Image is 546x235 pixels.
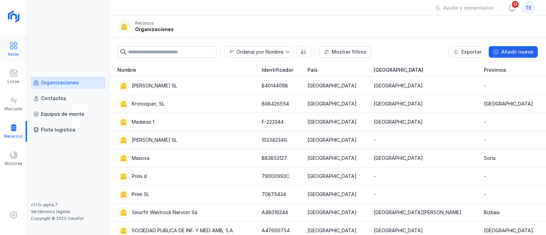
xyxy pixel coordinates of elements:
div: [GEOGRAPHIC_DATA] [307,173,357,180]
div: Ayuda y comentarios [443,4,494,11]
div: Primi sl [132,173,147,180]
div: B98426554 [262,100,289,107]
div: Inicio [8,52,19,57]
div: Motores [5,161,23,166]
span: 13 [511,0,519,9]
div: B83853127 [262,155,287,162]
button: Mostrar filtros [319,46,371,58]
div: - [374,137,376,143]
div: A47600754 [262,227,290,234]
div: - [374,191,376,198]
button: Ayuda y comentarios [431,2,498,14]
a: Flota logística [31,124,105,136]
div: - [484,173,486,180]
div: B40144098 [262,82,288,89]
div: Flota logística [41,126,75,133]
span: Nombre [117,67,136,73]
div: [GEOGRAPHIC_DATA] [307,82,357,89]
a: Organizaciones [31,77,105,89]
div: Kronospan, SL [132,100,164,107]
a: Equipos de monte [31,108,105,120]
button: Añadir nuevo [489,46,538,58]
div: 70875434 [262,191,286,198]
div: [GEOGRAPHIC_DATA] [307,209,357,216]
div: Bizkaia [484,209,500,216]
div: - [484,137,486,143]
div: [GEOGRAPHIC_DATA] [307,191,357,198]
span: Provincia [484,67,506,73]
div: [GEOGRAPHIC_DATA] [374,100,423,107]
div: [GEOGRAPHIC_DATA] [307,137,357,143]
div: Mercado [4,106,23,112]
div: Añadir nuevo [501,49,533,55]
div: Smurfit Westrock Nervion Sa [132,209,197,216]
a: Contactos [31,92,105,105]
div: Copyright © 2025 Cesefor [31,216,105,221]
div: Contactos [41,95,66,102]
div: [GEOGRAPHIC_DATA] [307,227,357,234]
div: [GEOGRAPHIC_DATA] [484,100,533,107]
img: logoRight.svg [5,8,22,25]
div: [PERSON_NAME] SL [132,137,177,143]
div: Ordenar por Nombre [236,50,283,54]
div: [GEOGRAPHIC_DATA] [307,119,357,125]
div: - [484,119,486,125]
span: [GEOGRAPHIC_DATA] [374,67,423,73]
div: [GEOGRAPHIC_DATA] [307,155,357,162]
div: Organizaciones [41,79,79,86]
div: v1.1.0-alpha.7 [31,202,105,208]
div: Masova [132,155,149,162]
div: 10234234G [262,137,287,143]
div: [GEOGRAPHIC_DATA][PERSON_NAME] [374,209,461,216]
button: Exportar [449,46,486,58]
div: Equipos de monte [41,111,84,117]
div: Recursos [135,20,154,26]
a: Ver términos legales [31,209,71,214]
div: SOCIEDAD PUBLICA DE INF. Y MED. AMB, S.A. [132,227,234,234]
div: [GEOGRAPHIC_DATA] [374,155,423,162]
div: - [484,82,486,89]
span: te [525,4,531,11]
span: País [307,67,318,73]
div: Organizaciones [135,26,174,33]
div: F-223344 [262,119,284,125]
div: [GEOGRAPHIC_DATA] [307,100,357,107]
div: Lotes [8,79,19,84]
span: Nombre [225,46,285,57]
div: [GEOGRAPHIC_DATA] [374,227,423,234]
div: A48019244 [262,209,288,216]
div: [GEOGRAPHIC_DATA] [374,119,423,125]
div: - [484,191,486,198]
div: Soria [484,155,495,162]
div: Primi SL [132,191,149,198]
div: [GEOGRAPHIC_DATA] [484,227,533,234]
div: [GEOGRAPHIC_DATA] [374,82,423,89]
div: - [374,173,376,180]
div: [PERSON_NAME] SL [132,82,177,89]
div: 79000993C [262,173,289,180]
div: Mostrar filtros [332,49,367,55]
div: Maderas 1 [132,119,154,125]
span: Identificador [262,67,293,73]
div: Exportar [461,49,482,55]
